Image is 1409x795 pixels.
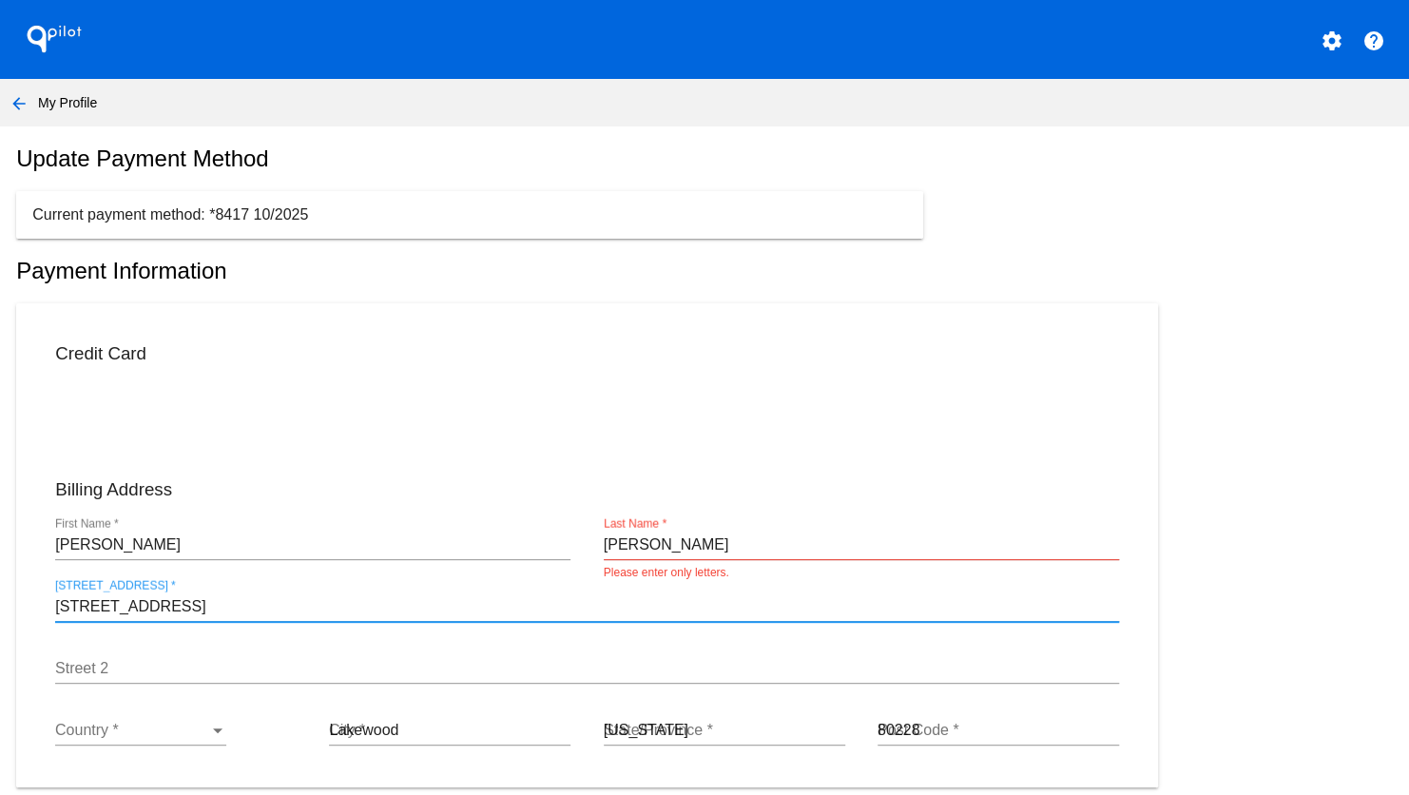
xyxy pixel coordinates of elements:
h3: Credit Card [55,343,1118,364]
input: Post Code * [878,722,1119,739]
h1: Update Payment Method [16,145,923,172]
input: Street 2 [55,660,1118,677]
mat-icon: arrow_back [8,92,30,115]
h1: QPilot [16,20,92,58]
mat-icon: settings [1320,29,1342,52]
input: First Name * [55,536,570,553]
mat-icon: help [1362,29,1385,52]
h2: Payment Information [16,258,1393,284]
span: Country * [55,722,119,738]
h3: Billing Address [55,479,1118,500]
mat-error: Please enter only letters. [604,567,1119,580]
input: State/Province * [604,722,845,739]
input: City * [329,722,570,739]
mat-select: Country * [55,722,226,739]
p: Current payment method: *8417 10/2025 [32,206,906,223]
input: Street 1 * [55,598,1118,615]
input: Last Name * [604,536,1119,553]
